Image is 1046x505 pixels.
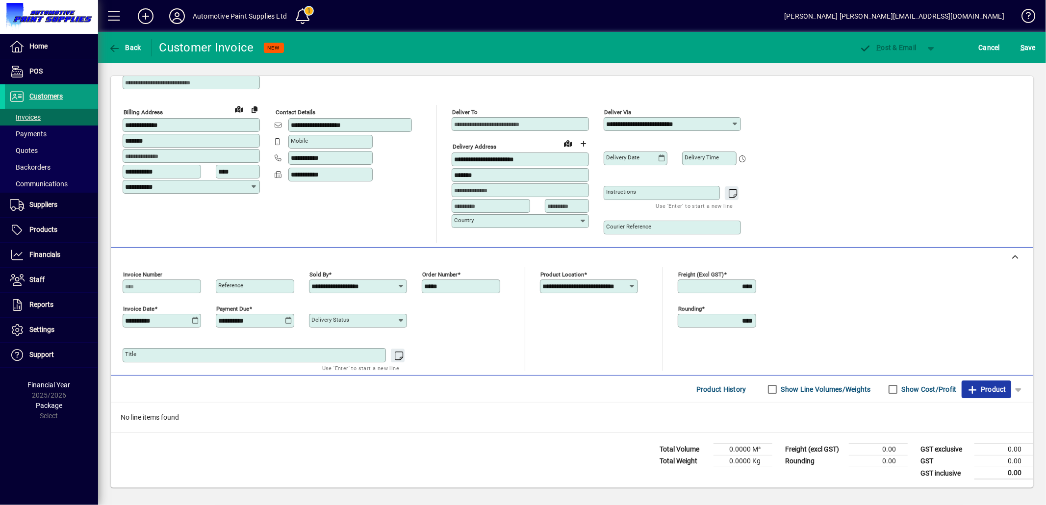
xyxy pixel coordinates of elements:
[123,271,162,278] mat-label: Invoice number
[29,351,54,358] span: Support
[159,40,254,55] div: Customer Invoice
[606,223,651,230] mat-label: Courier Reference
[10,130,47,138] span: Payments
[247,101,262,117] button: Copy to Delivery address
[976,39,1003,56] button: Cancel
[161,7,193,25] button: Profile
[111,403,1033,432] div: No line items found
[877,44,881,51] span: P
[422,271,458,278] mat-label: Order number
[696,381,746,397] span: Product History
[656,200,733,211] mat-hint: Use 'Enter' to start a new line
[454,217,474,224] mat-label: Country
[560,135,576,151] a: View on map
[28,381,71,389] span: Financial Year
[606,188,636,195] mat-label: Instructions
[974,444,1033,455] td: 0.00
[311,316,349,323] mat-label: Delivery status
[98,39,152,56] app-page-header-button: Back
[106,39,144,56] button: Back
[10,113,41,121] span: Invoices
[309,271,329,278] mat-label: Sold by
[974,455,1033,467] td: 0.00
[540,271,584,278] mat-label: Product location
[5,343,98,367] a: Support
[29,67,43,75] span: POS
[130,7,161,25] button: Add
[5,109,98,126] a: Invoices
[5,176,98,192] a: Communications
[5,193,98,217] a: Suppliers
[604,109,631,116] mat-label: Deliver via
[452,109,478,116] mat-label: Deliver To
[216,305,249,312] mat-label: Payment due
[29,92,63,100] span: Customers
[974,467,1033,480] td: 0.00
[900,384,957,394] label: Show Cost/Profit
[231,101,247,117] a: View on map
[5,318,98,342] a: Settings
[1018,39,1038,56] button: Save
[1020,44,1024,51] span: S
[29,326,54,333] span: Settings
[29,226,57,233] span: Products
[849,444,908,455] td: 0.00
[29,201,57,208] span: Suppliers
[10,180,68,188] span: Communications
[5,126,98,142] a: Payments
[29,301,53,308] span: Reports
[1020,40,1036,55] span: ave
[967,381,1006,397] span: Product
[125,351,136,357] mat-label: Title
[218,282,243,289] mat-label: Reference
[576,136,591,151] button: Choose address
[678,305,702,312] mat-label: Rounding
[962,380,1011,398] button: Product
[29,42,48,50] span: Home
[5,268,98,292] a: Staff
[268,45,280,51] span: NEW
[108,44,141,51] span: Back
[291,137,308,144] mat-label: Mobile
[714,444,772,455] td: 0.0000 M³
[5,142,98,159] a: Quotes
[979,40,1000,55] span: Cancel
[780,444,849,455] td: Freight (excl GST)
[5,59,98,84] a: POS
[322,362,399,374] mat-hint: Use 'Enter' to start a new line
[849,455,908,467] td: 0.00
[606,154,639,161] mat-label: Delivery date
[855,39,921,56] button: Post & Email
[916,455,974,467] td: GST
[36,402,62,409] span: Package
[5,159,98,176] a: Backorders
[5,218,98,242] a: Products
[10,163,51,171] span: Backorders
[678,271,724,278] mat-label: Freight (excl GST)
[123,305,154,312] mat-label: Invoice date
[784,8,1004,24] div: [PERSON_NAME] [PERSON_NAME][EMAIL_ADDRESS][DOMAIN_NAME]
[779,384,871,394] label: Show Line Volumes/Weights
[860,44,917,51] span: ost & Email
[916,467,974,480] td: GST inclusive
[685,154,719,161] mat-label: Delivery time
[5,293,98,317] a: Reports
[655,444,714,455] td: Total Volume
[5,34,98,59] a: Home
[193,8,287,24] div: Automotive Paint Supplies Ltd
[714,455,772,467] td: 0.0000 Kg
[655,455,714,467] td: Total Weight
[692,380,750,398] button: Product History
[1014,2,1034,34] a: Knowledge Base
[916,444,974,455] td: GST exclusive
[780,455,849,467] td: Rounding
[10,147,38,154] span: Quotes
[29,276,45,283] span: Staff
[29,251,60,258] span: Financials
[5,243,98,267] a: Financials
